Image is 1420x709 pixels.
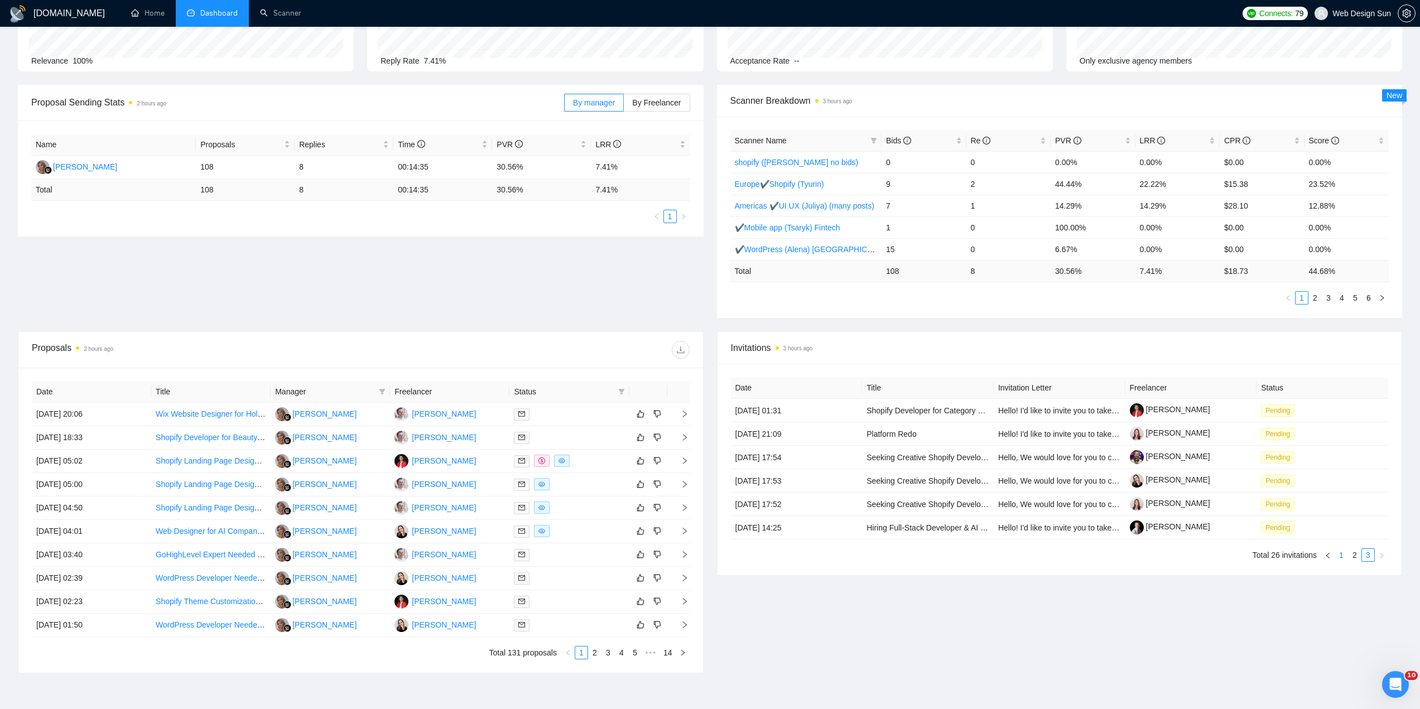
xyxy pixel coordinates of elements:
a: Shopify Developer for Category Landing Pages and Dynamic Pricing [867,406,1104,415]
button: dislike [651,595,664,608]
li: 3 [1361,548,1375,562]
td: 30.56% [492,156,591,179]
img: AL [394,571,408,585]
span: dislike [653,573,661,582]
img: gigradar-bm.png [44,166,52,174]
span: like [637,433,644,442]
span: dislike [653,456,661,465]
img: gigradar-bm.png [283,577,291,585]
span: Pending [1261,428,1294,440]
a: Pending [1261,429,1299,438]
img: IS [394,501,408,515]
button: like [634,431,647,444]
div: [PERSON_NAME] [412,572,476,584]
a: IS[PERSON_NAME] [394,549,476,558]
span: Bids [886,136,911,145]
li: 3 [601,646,615,659]
span: Pending [1261,522,1294,534]
div: [PERSON_NAME] [412,595,476,607]
td: $15.38 [1220,173,1305,195]
img: AL [394,618,408,632]
img: MC [275,501,289,515]
span: Relevance [31,56,68,65]
button: like [634,595,647,608]
span: New [1387,91,1402,100]
span: download [672,345,689,354]
button: right [1375,291,1389,305]
li: 3 [1322,291,1335,305]
a: Seeking Creative Shopify Developer for Theme and App Development [867,453,1109,462]
span: dislike [653,597,661,606]
button: like [634,501,647,514]
span: info-circle [1074,137,1081,144]
span: Connects: [1259,7,1293,20]
td: Total [31,179,196,201]
span: Score [1309,136,1339,145]
img: upwork-logo.png [1247,9,1256,18]
a: 3 [1322,292,1335,304]
td: 0.00% [1305,151,1389,173]
img: c1rlM94zDiz4umbxy82VIoyh5gfdYSfjqZlQ5k6nxFCVSoeVjJM9O3ib3Vp8ivm6kD [1130,497,1144,511]
td: 2 [966,173,1051,195]
img: AL [394,524,408,538]
a: [PERSON_NAME] [1130,405,1210,414]
button: like [634,524,647,538]
li: 14 [660,646,676,659]
li: 1 [575,646,588,659]
td: 0 [966,151,1051,173]
td: 8 [295,179,393,201]
span: 79 [1295,7,1303,20]
img: MC [275,478,289,491]
span: mail [518,528,525,534]
a: 1 [1296,292,1308,304]
span: like [637,550,644,559]
img: IS [394,548,408,562]
td: 00:14:35 [393,179,492,201]
span: dislike [653,409,661,418]
li: 4 [1335,291,1349,305]
a: Pending [1261,523,1299,532]
img: MC [275,618,289,632]
button: dislike [651,478,664,491]
a: AT[PERSON_NAME] [394,456,476,465]
a: setting [1398,9,1416,18]
a: MC[PERSON_NAME] [275,409,357,418]
img: MC [275,454,289,468]
img: gigradar-bm.png [283,460,291,468]
span: filter [377,383,388,400]
a: 2 [1309,292,1321,304]
span: dislike [653,503,661,512]
a: 14 [660,647,676,659]
button: like [634,548,647,561]
a: MC[PERSON_NAME] [275,456,357,465]
span: By manager [573,98,615,107]
span: info-circle [613,140,621,148]
span: right [1379,295,1385,301]
img: MC [275,571,289,585]
span: filter [616,383,627,400]
a: ✔WordPress (Alena) [GEOGRAPHIC_DATA] [735,245,894,254]
button: like [634,478,647,491]
button: dislike [651,431,664,444]
a: Seeking Creative Shopify Developer for Theme and App Development [867,500,1109,509]
li: 1 [663,210,677,223]
a: IS[PERSON_NAME] [394,479,476,488]
img: gigradar-bm.png [283,413,291,421]
li: Previous Page [1321,548,1335,562]
span: info-circle [1331,137,1339,144]
span: info-circle [417,140,425,148]
span: Pending [1261,451,1294,464]
a: MC[PERSON_NAME] [275,432,357,441]
button: like [634,618,647,631]
img: gigradar-bm.png [283,484,291,491]
td: 22.22% [1135,173,1220,195]
span: info-circle [1243,137,1250,144]
img: MC [275,524,289,538]
span: mail [518,551,525,558]
a: MC[PERSON_NAME] [275,573,357,582]
a: Shopify Landing Page Design for Perfume Brand [156,480,325,489]
a: MC[PERSON_NAME] [275,549,357,558]
a: MC[PERSON_NAME] [275,503,357,512]
a: IS[PERSON_NAME] [394,409,476,418]
span: dislike [653,527,661,536]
